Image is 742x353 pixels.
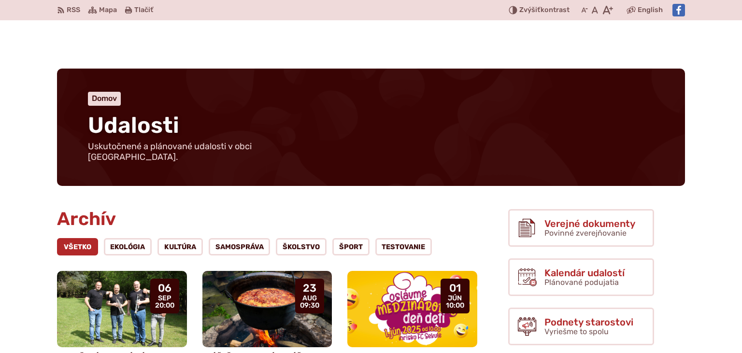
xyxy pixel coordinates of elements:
[332,238,370,255] a: Šport
[544,327,609,336] span: Vyriešme to spolu
[544,278,619,287] span: Plánované podujatia
[209,238,271,255] a: Samospráva
[519,6,570,14] span: kontrast
[519,6,541,14] span: Zvýšiť
[638,4,663,16] span: English
[508,209,654,247] a: Verejné dokumenty Povinné zverejňovanie
[544,228,627,238] span: Povinné zverejňovanie
[300,282,319,294] span: 23
[104,238,152,255] a: Ekológia
[276,238,327,255] a: ŠKOLSTVO
[544,317,633,327] span: Podnety starostovi
[157,238,203,255] a: Kultúra
[67,4,80,16] span: RSS
[375,238,432,255] a: Testovanie
[57,238,98,255] a: Všetko
[92,94,117,103] a: Domov
[300,295,319,302] span: aug
[134,6,153,14] span: Tlačiť
[99,4,117,16] span: Mapa
[88,141,320,162] p: Uskutočnené a plánované udalosti v obci [GEOGRAPHIC_DATA].
[155,295,174,302] span: sep
[508,308,654,345] a: Podnety starostovi Vyriešme to spolu
[155,302,174,310] span: 20:00
[155,282,174,294] span: 06
[508,258,654,296] a: Kalendár udalostí Plánované podujatia
[636,4,665,16] a: English
[446,295,464,302] span: jún
[57,209,477,229] h2: Archív
[544,268,625,278] span: Kalendár udalostí
[300,302,319,310] span: 09:30
[544,218,635,229] span: Verejné dokumenty
[88,112,179,139] span: Udalosti
[446,302,464,310] span: 10:00
[672,4,685,16] img: Prejsť na Facebook stránku
[446,282,464,294] span: 01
